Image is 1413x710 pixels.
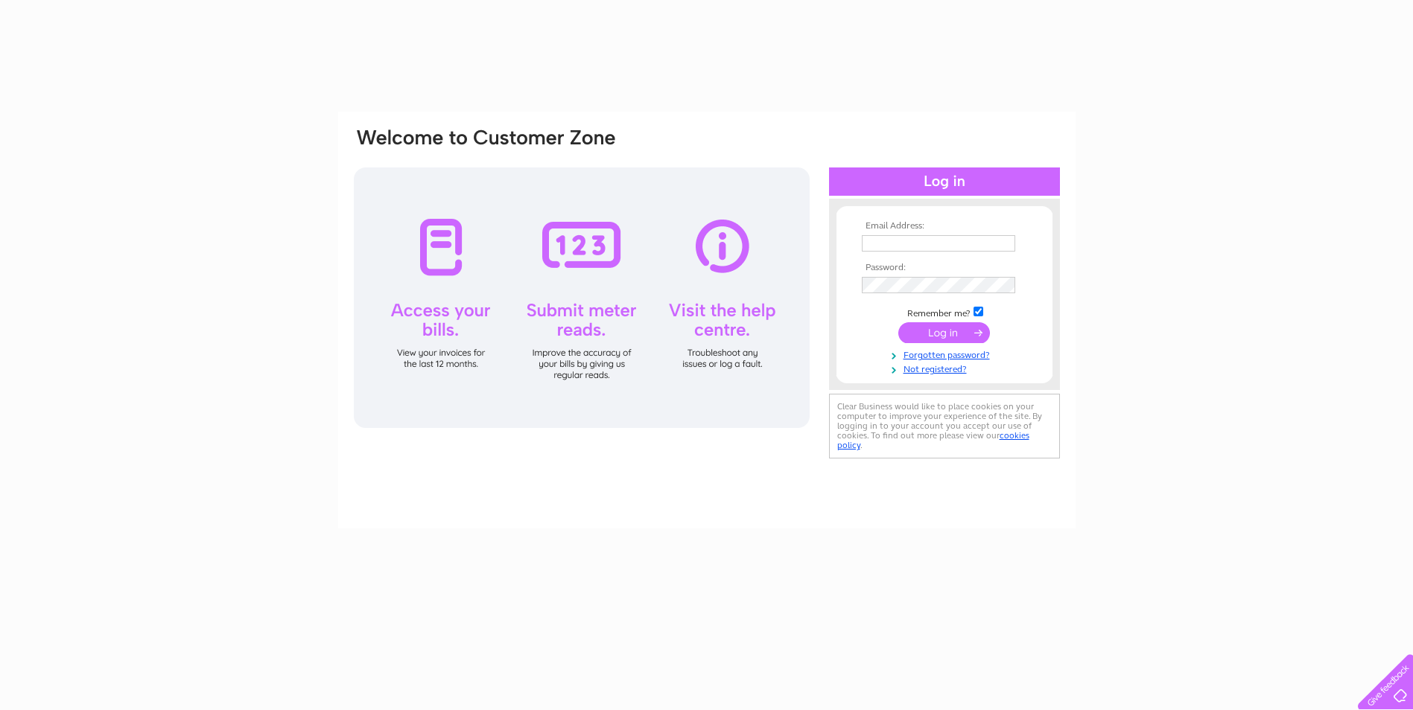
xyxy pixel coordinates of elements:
[858,304,1031,319] td: Remember me?
[862,347,1031,361] a: Forgotten password?
[858,263,1031,273] th: Password:
[858,221,1031,231] th: Email Address:
[837,430,1029,450] a: cookies policy
[898,322,990,343] input: Submit
[862,361,1031,375] a: Not registered?
[829,394,1060,458] div: Clear Business would like to place cookies on your computer to improve your experience of the sit...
